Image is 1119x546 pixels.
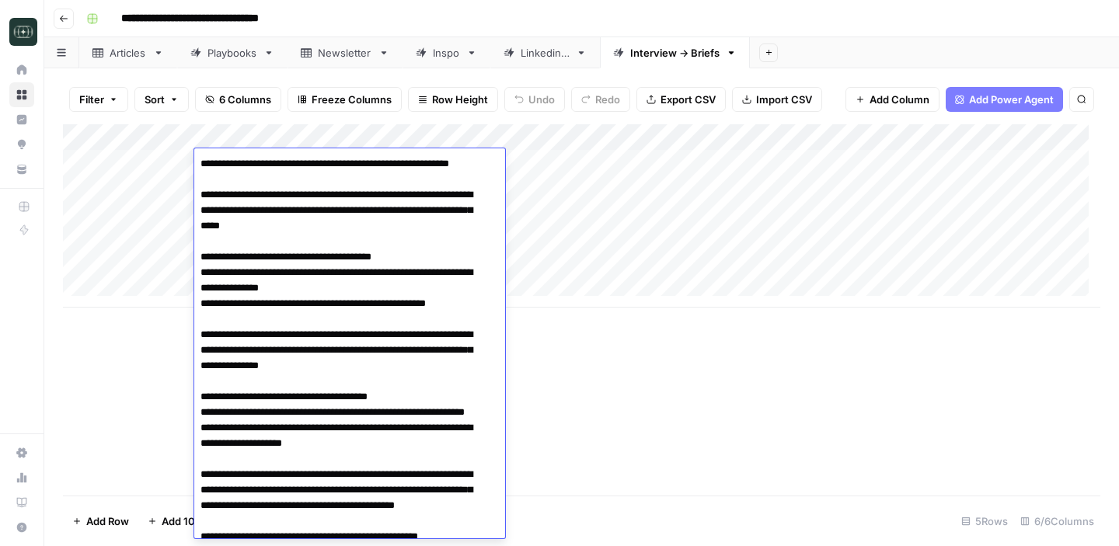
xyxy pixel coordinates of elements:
a: Browse [9,82,34,107]
div: Linkedin 3 [521,45,570,61]
span: 6 Columns [219,92,271,107]
a: Articles [79,37,177,68]
button: Freeze Columns [288,87,402,112]
button: Export CSV [636,87,726,112]
div: Articles [110,45,147,61]
button: Row Height [408,87,498,112]
span: Import CSV [756,92,812,107]
a: Interview -> Briefs [600,37,750,68]
button: Filter [69,87,128,112]
span: Add 10 Rows [162,513,224,529]
a: Home [9,57,34,82]
button: Add Column [845,87,939,112]
a: Linkedin 3 [490,37,600,68]
button: Redo [571,87,630,112]
span: Freeze Columns [312,92,392,107]
div: Playbooks [207,45,257,61]
span: Add Column [870,92,929,107]
span: Add Power Agent [969,92,1054,107]
button: Import CSV [732,87,822,112]
button: Help + Support [9,515,34,540]
span: Sort [145,92,165,107]
div: Newsletter [318,45,372,61]
span: Add Row [86,513,129,529]
button: 6 Columns [195,87,281,112]
div: Interview -> Briefs [630,45,720,61]
span: Row Height [432,92,488,107]
span: Export CSV [661,92,716,107]
a: Opportunities [9,132,34,157]
a: Newsletter [288,37,403,68]
button: Add Row [63,509,138,534]
button: Add Power Agent [946,87,1063,112]
a: Usage [9,465,34,490]
img: Catalyst Logo [9,18,37,46]
span: Filter [79,92,104,107]
button: Sort [134,87,189,112]
a: Settings [9,440,34,465]
a: Playbooks [177,37,288,68]
button: Undo [504,87,565,112]
a: Your Data [9,157,34,182]
div: 5 Rows [955,509,1014,534]
a: Learning Hub [9,490,34,515]
span: Redo [595,92,620,107]
a: Inspo [403,37,490,68]
span: Undo [528,92,555,107]
a: Insights [9,107,34,132]
div: Inspo [433,45,460,61]
button: Workspace: Catalyst [9,12,34,51]
button: Add 10 Rows [138,509,233,534]
div: 6/6 Columns [1014,509,1100,534]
